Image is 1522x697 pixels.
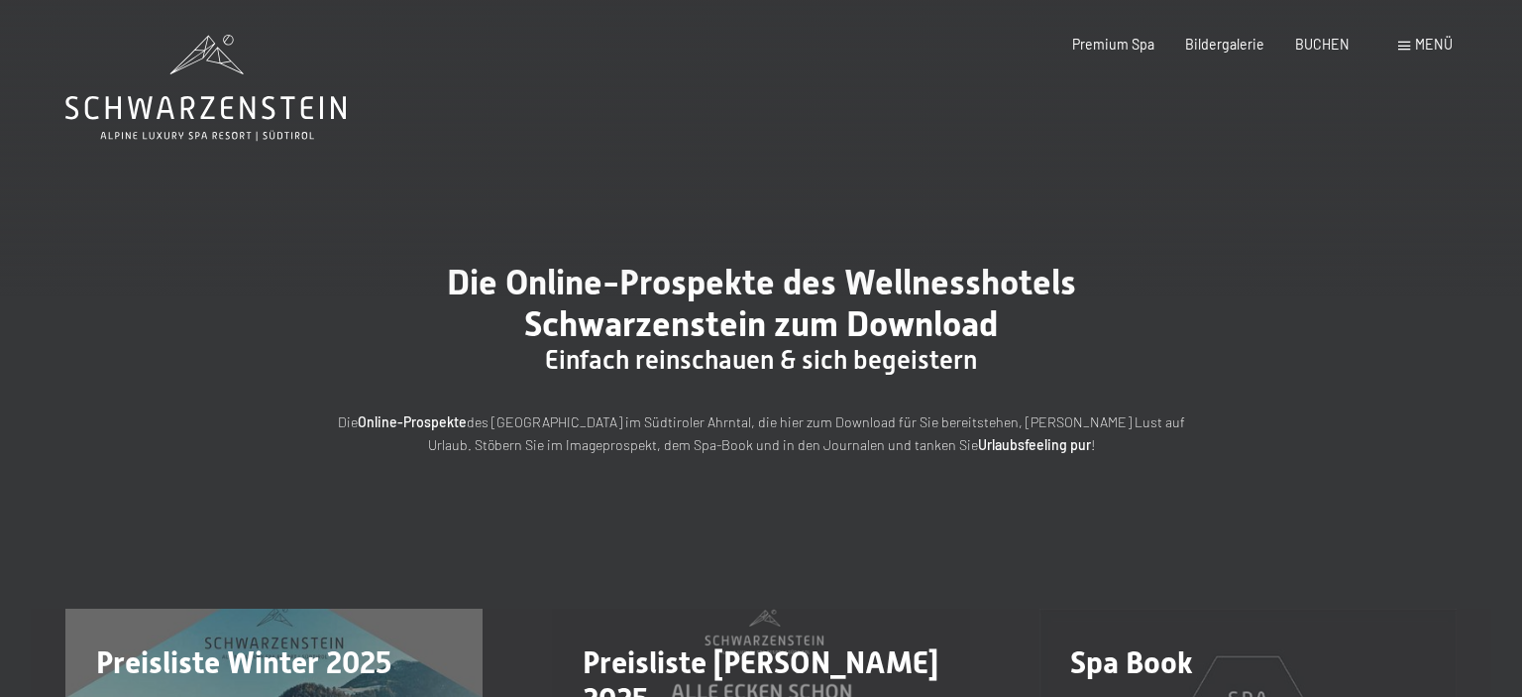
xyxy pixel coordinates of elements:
[1070,644,1193,680] span: Spa Book
[447,262,1076,344] span: Die Online-Prospekte des Wellnesshotels Schwarzenstein zum Download
[96,644,391,680] span: Preisliste Winter 2025
[1072,36,1154,53] a: Premium Spa
[1185,36,1264,53] a: Bildergalerie
[1295,36,1350,53] a: BUCHEN
[569,396,732,415] span: Einwilligung Marketing*
[978,436,1091,453] strong: Urlaubsfeeling pur
[358,413,467,430] strong: Online-Prospekte
[1415,36,1453,53] span: Menü
[325,411,1197,456] p: Die des [GEOGRAPHIC_DATA] im Südtiroler Ahrntal, die hier zum Download für Sie bereitstehen, [PER...
[545,345,977,375] span: Einfach reinschauen & sich begeistern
